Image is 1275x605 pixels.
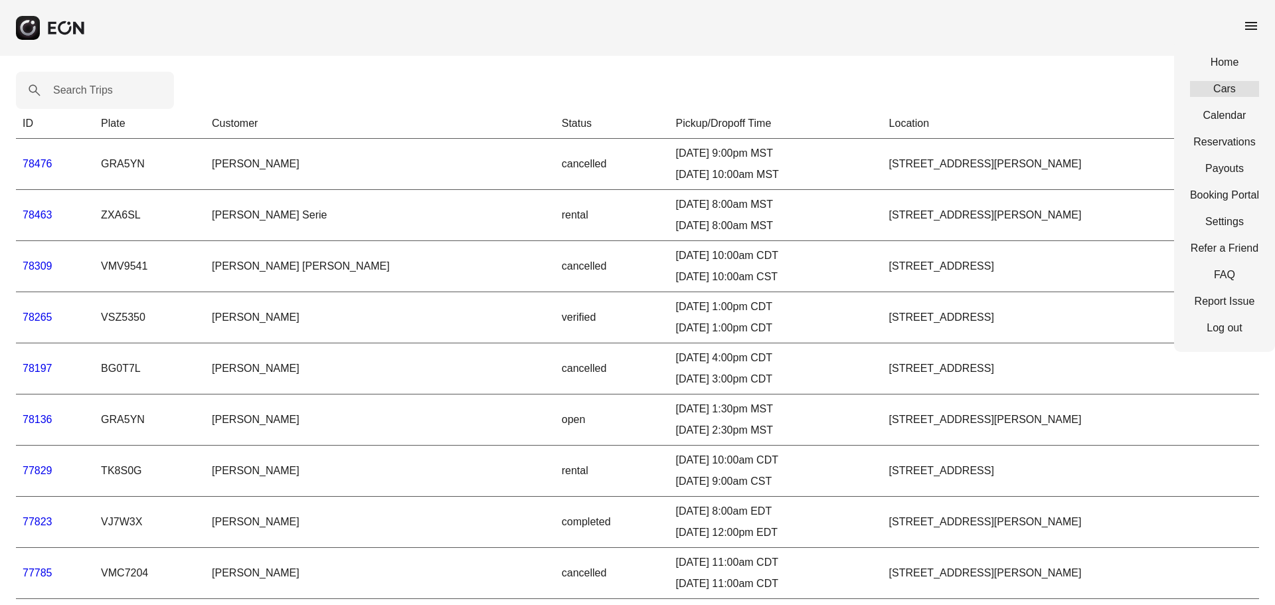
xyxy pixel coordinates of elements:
a: 78197 [23,363,52,374]
td: cancelled [555,241,669,292]
a: 78476 [23,158,52,169]
td: VJ7W3X [94,497,205,548]
td: [PERSON_NAME] [205,497,555,548]
a: Home [1190,54,1259,70]
a: Report Issue [1190,294,1259,309]
div: [DATE] 8:00am EDT [676,503,876,519]
a: 77829 [23,465,52,476]
div: [DATE] 1:00pm CDT [676,299,876,315]
a: 78463 [23,209,52,220]
td: [PERSON_NAME] [PERSON_NAME] [205,241,555,292]
a: Booking Portal [1190,187,1259,203]
div: [DATE] 11:00am CDT [676,576,876,592]
td: verified [555,292,669,343]
td: [PERSON_NAME] [205,139,555,190]
th: Pickup/Dropoff Time [669,109,883,139]
td: BG0T7L [94,343,205,394]
div: [DATE] 9:00am CST [676,474,876,489]
div: [DATE] 1:30pm MST [676,401,876,417]
td: [STREET_ADDRESS] [883,343,1259,394]
td: completed [555,497,669,548]
td: [PERSON_NAME] [205,292,555,343]
td: VMC7204 [94,548,205,599]
div: [DATE] 11:00am CDT [676,555,876,570]
td: cancelled [555,343,669,394]
th: Location [883,109,1259,139]
a: Cars [1190,81,1259,97]
td: GRA5YN [94,394,205,446]
span: menu [1243,18,1259,34]
a: Calendar [1190,108,1259,124]
a: Settings [1190,214,1259,230]
th: Plate [94,109,205,139]
a: Refer a Friend [1190,240,1259,256]
td: [PERSON_NAME] [205,343,555,394]
div: [DATE] 8:00am MST [676,197,876,213]
div: [DATE] 2:30pm MST [676,422,876,438]
div: [DATE] 10:00am CDT [676,248,876,264]
a: FAQ [1190,267,1259,283]
a: 77823 [23,516,52,527]
div: [DATE] 3:00pm CDT [676,371,876,387]
td: [STREET_ADDRESS][PERSON_NAME] [883,548,1259,599]
a: 78136 [23,414,52,425]
a: 77785 [23,567,52,578]
td: [PERSON_NAME] Serie [205,190,555,241]
td: GRA5YN [94,139,205,190]
th: ID [16,109,94,139]
a: 78265 [23,311,52,323]
th: Status [555,109,669,139]
a: Log out [1190,320,1259,336]
a: 78309 [23,260,52,272]
td: [PERSON_NAME] [205,446,555,497]
td: [PERSON_NAME] [205,394,555,446]
td: VSZ5350 [94,292,205,343]
td: TK8S0G [94,446,205,497]
td: [STREET_ADDRESS] [883,241,1259,292]
td: [STREET_ADDRESS][PERSON_NAME] [883,139,1259,190]
td: [STREET_ADDRESS] [883,446,1259,497]
td: ZXA6SL [94,190,205,241]
td: [STREET_ADDRESS][PERSON_NAME] [883,394,1259,446]
td: rental [555,190,669,241]
a: Reservations [1190,134,1259,150]
td: [STREET_ADDRESS] [883,292,1259,343]
td: cancelled [555,548,669,599]
div: [DATE] 10:00am MST [676,167,876,183]
div: [DATE] 9:00pm MST [676,145,876,161]
label: Search Trips [53,82,113,98]
td: rental [555,446,669,497]
td: [STREET_ADDRESS][PERSON_NAME] [883,190,1259,241]
td: [STREET_ADDRESS][PERSON_NAME] [883,497,1259,548]
div: [DATE] 4:00pm CDT [676,350,876,366]
a: Payouts [1190,161,1259,177]
div: [DATE] 1:00pm CDT [676,320,876,336]
td: VMV9541 [94,241,205,292]
div: [DATE] 10:00am CST [676,269,876,285]
td: open [555,394,669,446]
td: cancelled [555,139,669,190]
td: [PERSON_NAME] [205,548,555,599]
div: [DATE] 8:00am MST [676,218,876,234]
div: [DATE] 10:00am CDT [676,452,876,468]
th: Customer [205,109,555,139]
div: [DATE] 12:00pm EDT [676,525,876,541]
